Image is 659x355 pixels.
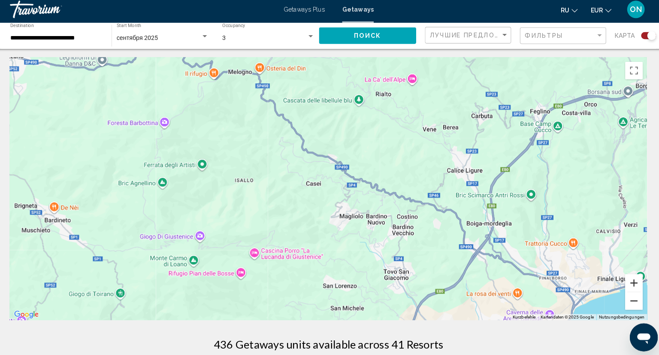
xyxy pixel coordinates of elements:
[320,30,415,46] button: Поиск
[17,4,277,21] a: Travorium
[595,312,639,317] a: Nutzungsbedingungen
[625,9,637,17] span: ON
[586,7,607,20] button: Change currency
[625,321,652,348] iframe: Schaltfläche zum Öffnen des Messaging-Fensters
[557,7,574,20] button: Change language
[285,9,326,16] a: Getaways Plus
[217,335,442,348] h1: 436 Getaways units available across 41 Resorts
[620,64,638,82] button: Vollbildansicht ein/aus
[19,306,48,318] a: Dieses Gebiet in Google Maps öffnen (in neuem Fenster)
[429,35,506,42] mat-select: Sort by
[517,30,602,48] button: Filter
[225,37,229,44] span: 3
[586,10,599,17] span: EUR
[19,306,48,318] img: Google
[122,37,163,44] span: сентября 2025
[522,35,559,42] span: Фильтры
[354,36,381,42] span: Поиск
[510,312,532,318] button: Kurzbefehle
[429,35,519,42] span: Лучшие предложения
[620,273,638,290] button: Vergrößern
[557,10,565,17] span: ru
[610,33,629,45] span: карта
[620,290,638,307] button: Verkleinern
[620,4,642,22] button: User Menu
[343,9,374,16] a: Getaways
[538,312,589,317] span: Kartendaten ©2025 Google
